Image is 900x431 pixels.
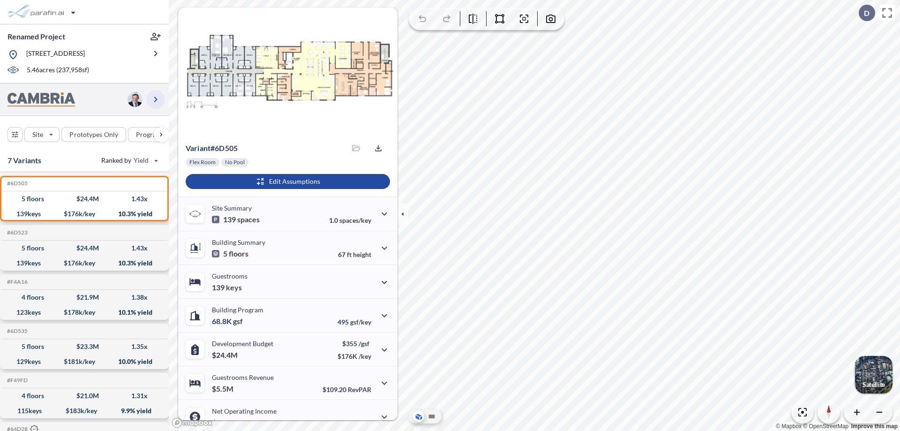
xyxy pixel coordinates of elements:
[24,127,60,142] button: Site
[337,352,371,360] p: $176K
[864,9,870,17] p: D
[212,384,235,393] p: $5.5M
[855,356,892,393] img: Switcher Image
[27,65,89,76] p: 5.46 acres ( 237,958 sf)
[347,250,352,258] span: ft
[212,283,242,292] p: 139
[212,350,239,360] p: $24.4M
[233,317,243,326] span: gsf
[353,250,371,258] span: height
[94,153,164,168] button: Ranked by Yield
[128,127,179,142] button: Program
[189,159,216,166] p: Flex Room
[7,155,42,166] p: 7 Variants
[855,356,892,393] button: Switcher ImageSatellite
[186,144,238,153] p: # 6d505
[212,272,247,280] p: Guestrooms
[225,159,245,166] p: No Pool
[212,306,263,314] p: Building Program
[862,381,885,388] p: Satellite
[413,411,424,422] button: Aerial View
[212,204,252,212] p: Site Summary
[776,423,802,430] a: Mapbox
[32,130,43,139] p: Site
[186,174,390,189] button: Edit Assumptions
[426,411,437,422] button: Site Plan
[337,340,371,348] p: $355
[350,318,371,326] span: gsf/key
[359,340,369,348] span: /gsf
[329,216,371,224] p: 1.0
[212,215,260,224] p: 139
[212,373,274,381] p: Guestrooms Revenue
[69,130,118,139] p: Prototypes Only
[351,419,371,427] span: margin
[136,130,162,139] p: Program
[212,317,243,326] p: 68.8K
[339,216,371,224] span: spaces/key
[5,180,28,187] h5: Click to copy the code
[338,250,371,258] p: 67
[237,215,260,224] span: spaces
[5,377,28,384] h5: Click to copy the code
[212,238,265,246] p: Building Summary
[331,419,371,427] p: 45.0%
[359,352,371,360] span: /key
[348,386,371,393] span: RevPAR
[337,318,371,326] p: 495
[172,417,213,428] a: Mapbox homepage
[212,249,248,258] p: 5
[803,423,848,430] a: OpenStreetMap
[186,144,210,152] span: Variant
[322,386,371,393] p: $109.20
[5,279,28,285] h5: Click to copy the code
[212,340,273,348] p: Development Budget
[851,423,898,430] a: Improve this map
[26,49,85,60] p: [STREET_ADDRESS]
[7,92,75,107] img: BrandImage
[212,407,277,415] p: Net Operating Income
[7,31,65,42] p: Renamed Project
[212,418,235,427] p: $2.5M
[61,127,126,142] button: Prototypes Only
[127,92,142,107] img: user logo
[229,249,248,258] span: floors
[5,328,28,334] h5: Click to copy the code
[134,156,149,165] span: Yield
[5,229,28,236] h5: Click to copy the code
[269,177,320,186] p: Edit Assumptions
[226,283,242,292] span: keys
